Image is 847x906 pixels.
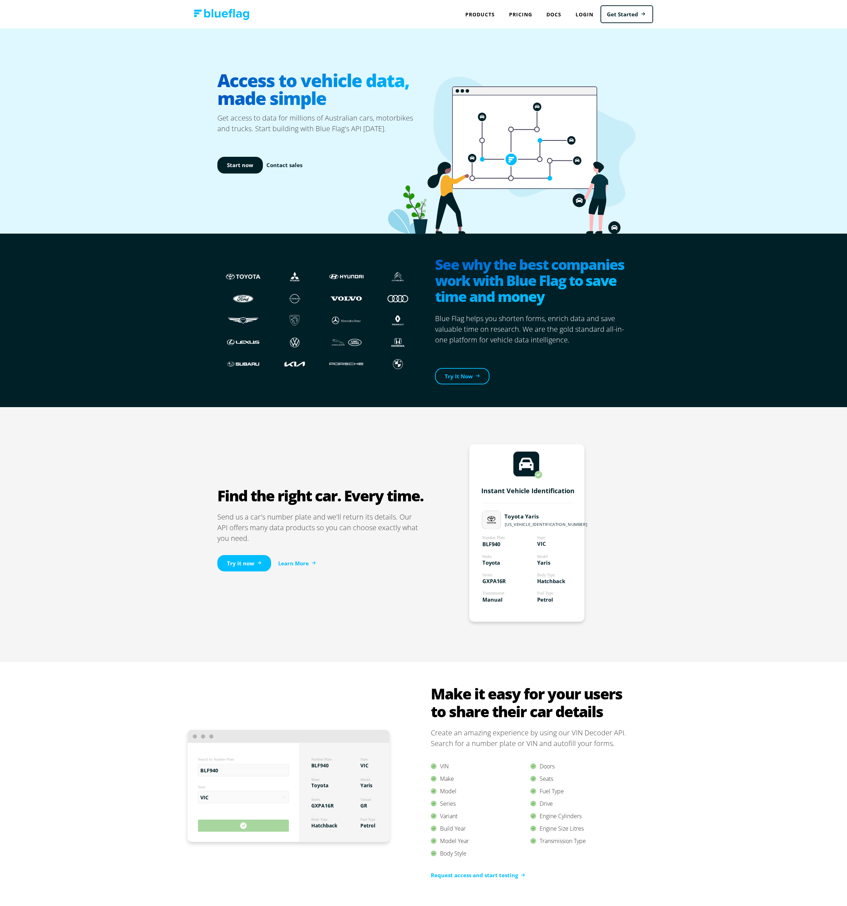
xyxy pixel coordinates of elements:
[379,336,417,349] img: Honda logo
[278,559,316,567] a: Learn More
[431,847,530,860] div: Body Style
[482,536,505,540] tspan: Number Plate
[200,794,208,800] tspan: VIC
[360,757,368,761] tspan: State
[482,540,500,548] tspan: BLF940
[530,810,630,822] div: Engine Cylinders
[530,785,630,798] div: Fuel Type
[276,336,313,349] img: Volkswagen logo
[431,785,530,798] div: Model
[311,817,328,821] tspan: Body Type
[482,573,492,577] tspan: Series
[328,336,365,349] img: JLR logo
[360,777,370,781] tspan: Model
[482,591,504,596] tspan: Transmission
[198,785,205,789] tspan: State
[224,314,262,327] img: Genesis logo
[200,767,218,774] tspan: BLF940
[217,555,271,572] a: Try it now
[224,336,262,349] img: Lexus logo
[276,357,313,371] img: Kia logo
[311,798,320,801] tspan: Series
[482,554,491,559] tspan: Make
[481,486,575,495] tspan: Instant Vehicle Identification
[482,596,502,603] tspan: Manual
[482,559,500,566] tspan: Toyota
[276,314,313,327] img: Peugeot logo
[537,559,550,566] tspan: Yaris
[537,573,555,577] tspan: Body Type
[360,782,372,789] tspan: Yaris
[537,540,545,548] tspan: VIC
[431,798,530,810] div: Series
[328,357,365,371] img: Porshce logo
[458,7,502,22] div: Products
[537,535,545,540] tspan: State
[431,773,530,785] div: Make
[311,822,338,829] tspan: Hatchback
[435,256,630,306] h2: See why the best companies work with Blue Flag to save time and money
[311,757,332,761] tspan: Number Plate
[431,685,630,720] h2: Make it easy for your users to share their car details
[435,368,489,385] a: Try It Now
[217,157,263,174] a: Start now
[530,773,630,785] div: Seats
[194,9,249,20] img: Blue Flag logo
[198,757,234,761] tspan: Search by Number Plate
[360,822,375,829] tspan: Petrol
[360,802,367,809] tspan: GR
[311,782,328,789] tspan: Toyota
[431,760,530,773] div: VIN
[539,7,568,22] a: Docs
[530,760,630,773] div: Doors
[217,66,424,113] h1: Access to vehicle data, made simple
[435,313,630,345] p: Blue Flag helps you shorten forms, enrich data and save valuable time on research. We are the gol...
[600,5,653,23] a: Get Started
[379,357,417,371] img: BMW logo
[530,822,630,835] div: Engine Size Litres
[537,596,553,603] tspan: Petrol
[431,822,530,835] div: Build Year
[224,270,262,283] img: Toyota logo
[530,835,630,847] div: Transmission Type
[379,270,417,283] img: Citroen logo
[379,314,417,327] img: Renault logo
[266,161,302,169] a: Contact sales
[328,270,365,283] img: Hyundai logo
[431,835,530,847] div: Model Year
[502,7,539,22] a: Pricing
[217,487,424,505] h2: Find the right car. Every time.
[530,798,630,810] div: Drive
[431,728,630,749] p: Create an amazing experience by using our VIN Decoder API. Search for a number plate or VIN and a...
[360,798,371,801] tspan: Variant
[360,762,369,769] tspan: VIC
[537,577,565,585] tspan: Hatchback
[276,270,313,283] img: Mistubishi logo
[276,292,313,305] img: Nissan logo
[360,817,375,821] tspan: Fuel Type
[224,292,262,305] img: Ford logo
[311,802,334,809] tspan: GXPA16R
[311,762,329,769] tspan: BLF940
[224,357,262,371] img: Subaru logo
[431,810,530,822] div: Variant
[328,292,365,305] img: Volvo logo
[431,871,525,879] a: Request access and start testing
[537,554,547,559] tspan: Model
[568,7,600,22] a: Login to Blue Flag application
[504,513,539,520] tspan: Toyota Yaris
[482,577,505,585] tspan: GXPA16R
[328,314,365,327] img: Mercedes logo
[537,591,553,596] tspan: Fuel Type
[217,113,424,134] p: Get access to data for millions of Australian cars, motorbikes and trucks. Start building with Bl...
[217,512,424,544] p: Send us a car's number plate and we'll return its details. Our API offers many data products so y...
[311,777,320,781] tspan: Make
[504,522,587,527] tspan: [US_VEHICLE_IDENTIFICATION_NUMBER]
[379,292,417,305] img: Audi logo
